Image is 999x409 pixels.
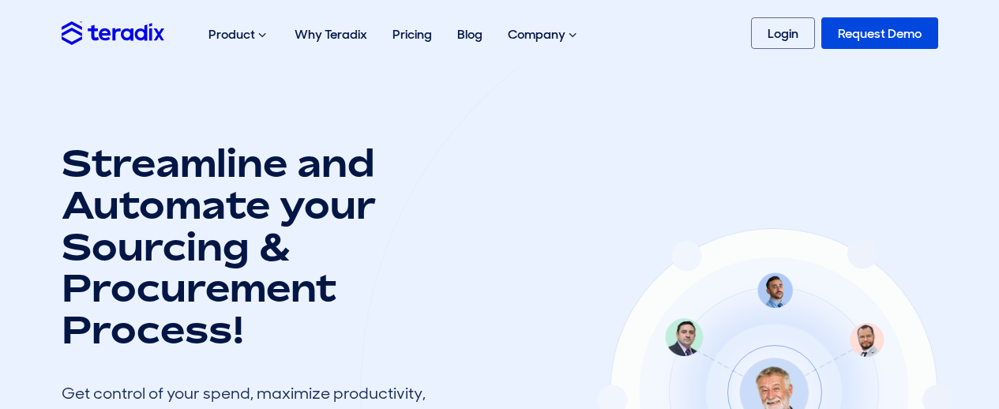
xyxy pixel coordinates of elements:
a: Blog [445,9,495,59]
a: Login [751,17,815,49]
h1: Streamline and Automate your Sourcing & Procurement Process! [62,142,441,351]
a: Why Teradix [282,9,380,59]
img: Teradix logo [62,21,164,44]
a: Pricing [380,9,445,59]
div: Company [495,9,592,60]
div: Product [196,9,282,60]
a: Request Demo [821,17,938,49]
